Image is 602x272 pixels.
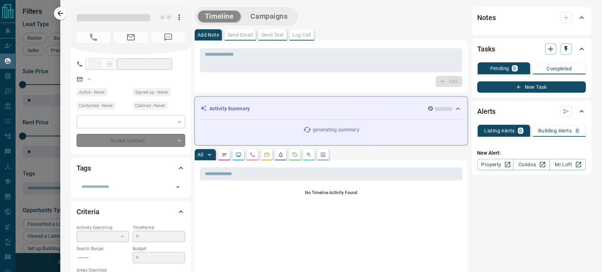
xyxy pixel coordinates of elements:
span: Claimed - Never [135,102,165,109]
h2: Notes [477,12,495,23]
p: generating summary [313,126,359,134]
span: No Email [114,32,148,43]
div: Activity Summary [200,102,462,115]
svg: Calls [250,152,255,157]
p: Listing Alerts [484,128,515,133]
span: No Number [77,32,110,43]
button: Campaigns [243,11,294,22]
a: -- [88,76,91,82]
svg: Emails [264,152,269,157]
div: Criteria [77,203,185,220]
h2: Tags [77,162,91,174]
button: Timeline [198,11,241,22]
p: Search Range: [77,246,129,252]
p: Building Alerts [538,128,572,133]
p: Timeframe: [133,224,185,231]
p: Completed [547,66,572,71]
div: Tasks [477,41,586,57]
svg: Listing Alerts [278,152,284,157]
a: Mr.Loft [549,159,586,170]
p: Actively Searching: [77,224,129,231]
button: New Task [477,81,586,93]
p: Pending [490,66,509,71]
p: 0 [513,66,516,71]
a: Condos [513,159,549,170]
h2: Criteria [77,206,99,217]
svg: Requests [292,152,298,157]
svg: Lead Browsing Activity [236,152,241,157]
h2: Tasks [477,43,495,55]
p: Budget: [133,246,185,252]
span: No Number [151,32,185,43]
p: 0 [576,128,579,133]
svg: Agent Actions [320,152,326,157]
span: Active - Never [79,89,105,96]
p: All [197,152,203,157]
span: Signed up - Never [135,89,168,96]
p: No Timeline Activity Found [200,190,462,196]
p: -- - -- [77,252,129,264]
p: 0 [519,128,522,133]
div: Tags [77,160,185,177]
div: Notes [477,9,586,26]
svg: Notes [221,152,227,157]
div: Alerts [477,103,586,120]
h2: Alerts [477,106,495,117]
p: Activity Summary [209,105,250,112]
svg: Opportunities [306,152,312,157]
span: Contacted - Never [79,102,113,109]
a: Property [477,159,513,170]
p: New Alert: [477,149,586,157]
div: Do Not Contact [77,134,185,147]
p: Add Note [197,32,219,37]
button: Open [173,182,183,192]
